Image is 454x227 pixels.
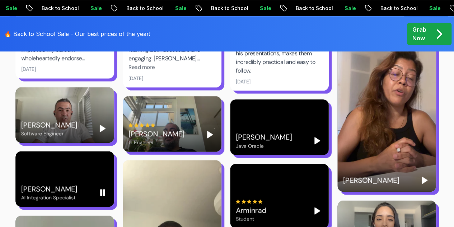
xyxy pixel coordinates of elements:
button: Play [204,129,216,140]
p: Back to School [205,5,254,12]
div: [PERSON_NAME] [343,175,399,185]
div: [PERSON_NAME] [21,184,77,194]
p: Back to School [290,5,339,12]
button: Play [312,205,323,217]
div: [DATE] [236,78,251,85]
div: Student [236,215,266,222]
p: Sale [339,5,362,12]
p: Back to School [121,5,169,12]
div: IT Engineer [128,139,184,146]
div: Software Engineer [21,130,77,137]
div: Java Oracle [236,142,292,149]
span: Read more [128,63,155,71]
p: Sale [169,5,192,12]
button: Play [312,135,323,146]
div: [PERSON_NAME] [128,129,184,139]
button: Pause [97,187,108,198]
div: [DATE] [128,74,143,82]
button: Play [97,123,108,134]
p: 🔥 Back to School Sale - Our best prices of the year! [4,29,150,38]
p: Back to School [375,5,423,12]
p: Sale [423,5,446,12]
button: Read more [128,63,155,71]
p: Back to School [36,5,85,12]
div: [DATE] [21,65,36,73]
div: AI Integration Specialist [21,194,77,201]
button: Play [419,174,430,186]
div: [PERSON_NAME] [236,132,292,142]
p: Sale [254,5,277,12]
p: Grab Now [412,25,426,42]
div: [PERSON_NAME] [21,120,77,130]
div: Arminrad [236,205,266,215]
p: Sale [85,5,108,12]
